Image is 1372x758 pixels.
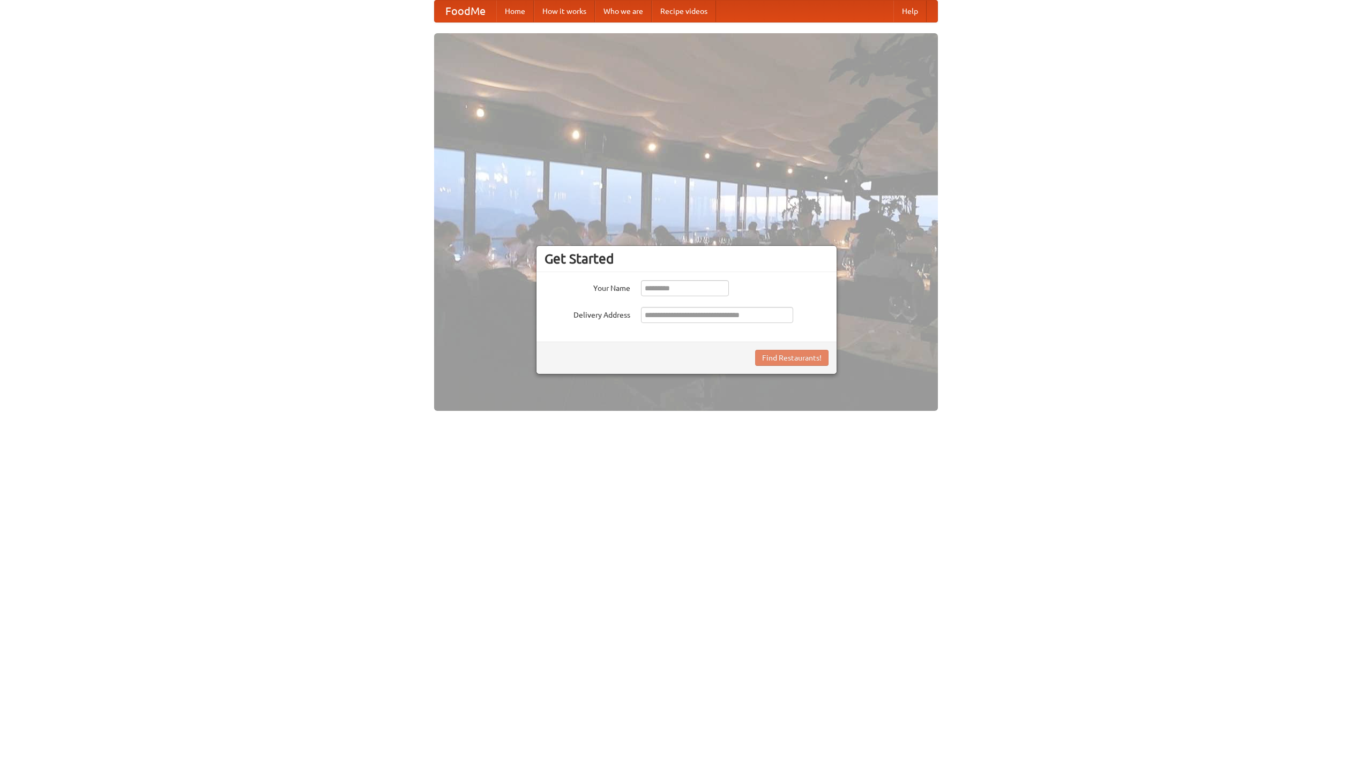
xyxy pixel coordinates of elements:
label: Delivery Address [545,307,630,320]
a: How it works [534,1,595,22]
a: Recipe videos [652,1,716,22]
a: Home [496,1,534,22]
button: Find Restaurants! [755,350,829,366]
h3: Get Started [545,251,829,267]
label: Your Name [545,280,630,294]
a: Who we are [595,1,652,22]
a: FoodMe [435,1,496,22]
a: Help [893,1,927,22]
